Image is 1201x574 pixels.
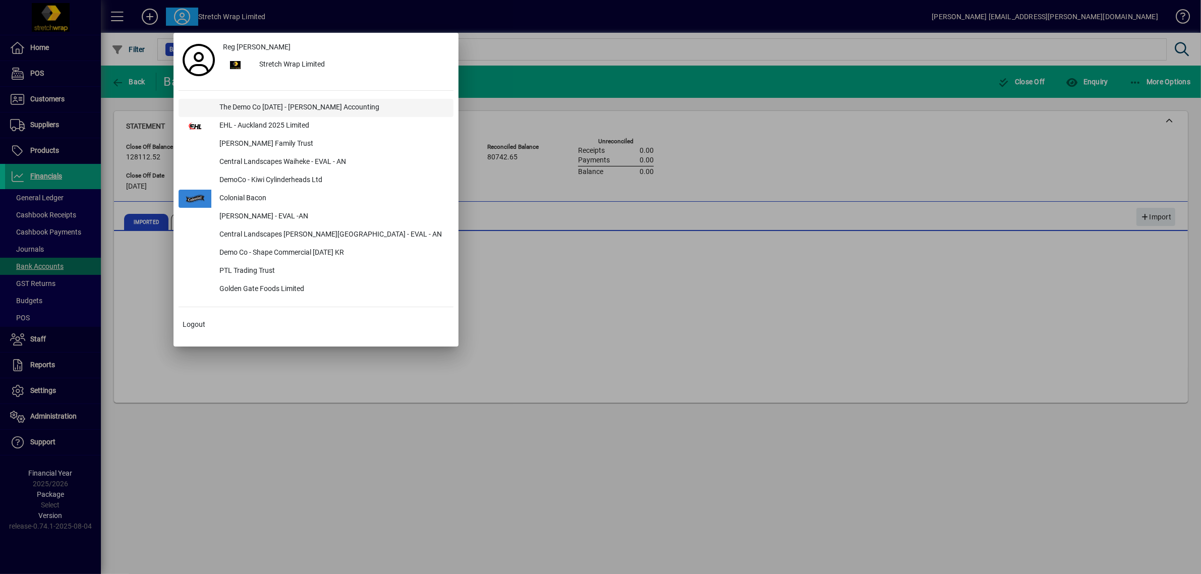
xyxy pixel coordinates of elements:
div: The Demo Co [DATE] - [PERSON_NAME] Accounting [211,99,453,117]
div: Demo Co - Shape Commercial [DATE] KR [211,244,453,262]
button: Colonial Bacon [179,190,453,208]
div: Central Landscapes [PERSON_NAME][GEOGRAPHIC_DATA] - EVAL - AN [211,226,453,244]
span: Reg [PERSON_NAME] [223,42,291,52]
div: Golden Gate Foods Limited [211,280,453,299]
button: [PERSON_NAME] Family Trust [179,135,453,153]
a: Profile [179,51,219,69]
div: DemoCo - Kiwi Cylinderheads Ltd [211,171,453,190]
button: DemoCo - Kiwi Cylinderheads Ltd [179,171,453,190]
div: EHL - Auckland 2025 Limited [211,117,453,135]
a: Reg [PERSON_NAME] [219,38,453,56]
div: [PERSON_NAME] - EVAL -AN [211,208,453,226]
button: [PERSON_NAME] - EVAL -AN [179,208,453,226]
button: The Demo Co [DATE] - [PERSON_NAME] Accounting [179,99,453,117]
button: EHL - Auckland 2025 Limited [179,117,453,135]
button: Central Landscapes [PERSON_NAME][GEOGRAPHIC_DATA] - EVAL - AN [179,226,453,244]
button: Logout [179,315,453,333]
div: PTL Trading Trust [211,262,453,280]
button: Central Landscapes Waiheke - EVAL - AN [179,153,453,171]
span: Logout [183,319,205,330]
button: Stretch Wrap Limited [219,56,453,74]
button: PTL Trading Trust [179,262,453,280]
div: Central Landscapes Waiheke - EVAL - AN [211,153,453,171]
button: Golden Gate Foods Limited [179,280,453,299]
div: Stretch Wrap Limited [251,56,453,74]
button: Demo Co - Shape Commercial [DATE] KR [179,244,453,262]
div: Colonial Bacon [211,190,453,208]
div: [PERSON_NAME] Family Trust [211,135,453,153]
